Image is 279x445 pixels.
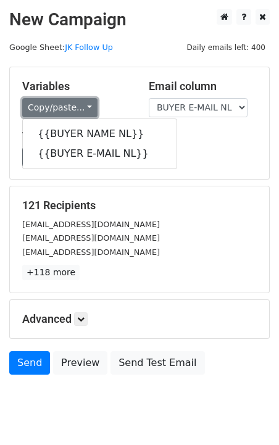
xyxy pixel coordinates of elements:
[23,124,177,144] a: {{BUYER NAME NL}}
[9,351,50,375] a: Send
[22,265,80,280] a: +118 more
[9,43,113,52] small: Google Sheet:
[217,386,279,445] div: Chat-widget
[22,312,257,326] h5: Advanced
[22,80,130,93] h5: Variables
[22,220,160,229] small: [EMAIL_ADDRESS][DOMAIN_NAME]
[22,199,257,212] h5: 121 Recipients
[182,43,270,52] a: Daily emails left: 400
[217,386,279,445] iframe: Chat Widget
[149,80,257,93] h5: Email column
[22,247,160,257] small: [EMAIL_ADDRESS][DOMAIN_NAME]
[65,43,113,52] a: JK Follow Up
[9,9,270,30] h2: New Campaign
[23,144,177,164] a: {{BUYER E-MAIL NL}}
[22,233,160,243] small: [EMAIL_ADDRESS][DOMAIN_NAME]
[22,98,98,117] a: Copy/paste...
[53,351,107,375] a: Preview
[182,41,270,54] span: Daily emails left: 400
[110,351,204,375] a: Send Test Email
